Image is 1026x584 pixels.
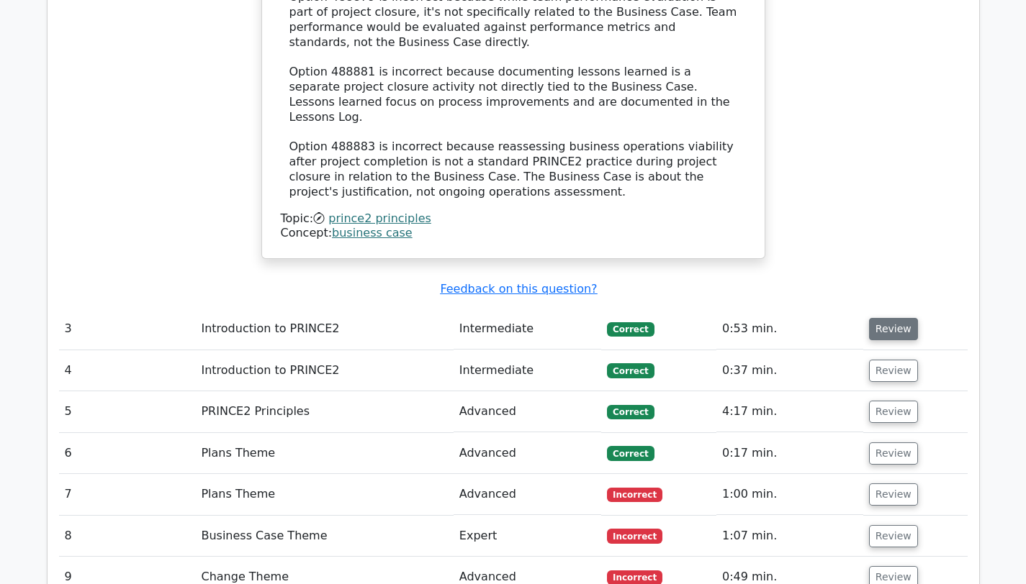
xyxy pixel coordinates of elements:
a: prince2 principles [328,211,431,225]
button: Review [869,442,918,465]
td: 4:17 min. [716,391,863,432]
a: business case [332,226,413,239]
td: Intermediate [454,309,601,350]
td: 1:00 min. [716,474,863,515]
td: Intermediate [454,350,601,391]
td: Introduction to PRINCE2 [195,350,453,391]
button: Review [869,401,918,423]
button: Review [869,525,918,547]
td: 0:17 min. [716,433,863,474]
td: Expert [454,516,601,557]
td: Business Case Theme [195,516,453,557]
td: 3 [59,309,196,350]
td: Advanced [454,433,601,474]
button: Review [869,318,918,340]
td: 0:53 min. [716,309,863,350]
td: Advanced [454,391,601,432]
td: 7 [59,474,196,515]
span: Correct [607,405,654,419]
button: Review [869,483,918,506]
a: Feedback on this question? [440,282,597,296]
td: 5 [59,391,196,432]
button: Review [869,360,918,382]
td: PRINCE2 Principles [195,391,453,432]
td: 4 [59,350,196,391]
td: 8 [59,516,196,557]
div: Topic: [281,211,746,227]
span: Correct [607,322,654,337]
span: Correct [607,446,654,460]
td: Introduction to PRINCE2 [195,309,453,350]
td: 0:37 min. [716,350,863,391]
td: 1:07 min. [716,516,863,557]
span: Incorrect [607,529,662,543]
div: Concept: [281,226,746,241]
span: Incorrect [607,488,662,502]
td: Advanced [454,474,601,515]
td: Plans Theme [195,474,453,515]
td: 6 [59,433,196,474]
td: Plans Theme [195,433,453,474]
span: Correct [607,363,654,378]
